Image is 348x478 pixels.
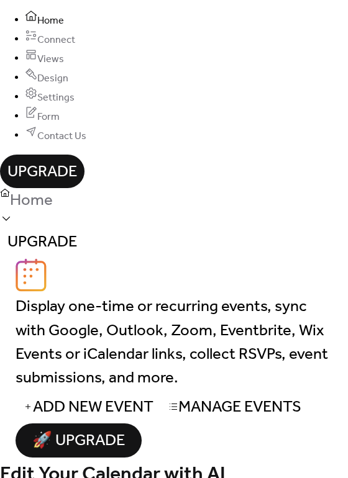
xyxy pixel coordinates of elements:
[7,230,77,254] span: Upgrade
[161,390,309,423] button: Manage Events
[25,14,64,24] a: Home
[37,127,86,146] span: Contact Us
[25,129,86,140] a: Contact Us
[37,88,75,107] span: Settings
[25,91,75,101] a: Settings
[37,30,75,50] span: Connect
[37,69,68,88] span: Design
[16,295,332,391] span: Display one-time or recurring events, sync with Google, Outlook, Zoom, Eventbrite, Wix Events or ...
[178,395,301,419] span: Manage Events
[37,11,64,30] span: Home
[16,390,161,423] button: Add New Event
[25,71,68,82] a: Design
[16,258,47,292] img: logo_icon.svg
[7,161,77,184] span: Upgrade
[10,189,53,213] span: Home
[37,50,64,69] span: Views
[23,426,134,456] span: 🚀 Upgrade
[25,52,64,63] a: Views
[25,33,75,43] a: Connect
[33,395,153,419] span: Add New Event
[16,423,142,457] button: 🚀 Upgrade
[25,110,60,120] a: Form
[37,107,60,127] span: Form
